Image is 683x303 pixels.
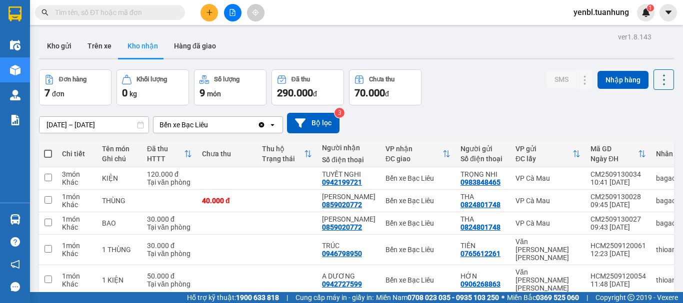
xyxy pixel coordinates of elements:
div: 09:45 [DATE] [590,201,646,209]
div: HTTT [147,155,184,163]
span: món [207,90,221,98]
div: Bến xe Bạc Liêu [385,219,450,227]
div: Người gửi [460,145,505,153]
span: file-add [229,9,236,16]
div: Đã thu [147,145,184,153]
strong: 0708 023 035 - 0935 103 250 [407,294,499,302]
div: THÙNG [102,197,137,205]
span: 7 [44,87,50,99]
div: 0946798950 [322,250,362,258]
button: Số lượng9món [194,69,266,105]
img: warehouse-icon [10,40,20,50]
div: 40.000 đ [202,197,252,205]
div: KIỆN [102,174,137,182]
img: warehouse-icon [10,90,20,100]
button: Bộ lọc [287,113,339,133]
div: 12:23 [DATE] [590,250,646,258]
div: Ghi chú [102,155,137,163]
div: 0942199721 [322,178,362,186]
div: Khác [62,250,92,258]
div: 0906268863 [460,280,500,288]
div: Bến xe Bạc Liêu [385,174,450,182]
div: Tại văn phòng [147,250,192,258]
div: TUYẾT NGHI [322,170,375,178]
span: | [286,292,288,303]
div: TRỌNG NHI [460,170,505,178]
div: 1 KIỆN [102,276,137,284]
div: LÂM CHƯNG [322,215,375,223]
img: warehouse-icon [10,214,20,225]
div: Bến xe Bạc Liêu [385,276,450,284]
button: Đã thu290.000đ [271,69,344,105]
span: notification [10,260,20,269]
span: plus [206,9,213,16]
div: HCM2509120054 [590,272,646,280]
div: 1 món [62,193,92,201]
div: 50.000 đ [147,272,192,280]
button: file-add [224,4,241,21]
span: caret-down [664,8,673,17]
div: VP nhận [385,145,442,153]
span: 0 [122,87,127,99]
img: icon-new-feature [641,8,650,17]
div: Bến xe Bạc Liêu [159,120,208,130]
div: 1 món [62,272,92,280]
div: TIÊN [460,242,505,250]
div: Chi tiết [62,150,92,158]
div: TRÚC [322,242,375,250]
span: 70.000 [354,87,385,99]
div: 0765612261 [460,250,500,258]
div: ĐC lấy [515,155,572,163]
div: VP Cà Mau [515,197,580,205]
div: Tại văn phòng [147,280,192,288]
input: Select a date range. [39,117,148,133]
div: THA [460,215,505,223]
div: VP gửi [515,145,572,153]
div: Khác [62,280,92,288]
div: Tên món [102,145,137,153]
div: BAO [102,219,137,227]
div: HCM2509120061 [590,242,646,250]
img: warehouse-icon [10,65,20,75]
span: yenbl.tuanhung [565,6,637,18]
div: 11:48 [DATE] [590,280,646,288]
span: đơn [52,90,64,98]
button: Chưa thu70.000đ [349,69,421,105]
div: 1 THÙNG [102,246,137,254]
div: 1 món [62,242,92,250]
div: Mã GD [590,145,638,153]
div: 0942727599 [322,280,362,288]
button: plus [200,4,218,21]
div: Đơn hàng [59,76,86,83]
button: Khối lượng0kg [116,69,189,105]
div: Người nhận [322,144,375,152]
div: 3 món [62,170,92,178]
div: 30.000 đ [147,215,192,223]
span: kg [129,90,137,98]
div: 09:43 [DATE] [590,223,646,231]
th: Toggle SortBy [585,141,651,167]
sup: 1 [647,4,654,11]
div: ver 1.8.143 [618,31,651,42]
div: CM2509130028 [590,193,646,201]
button: Đơn hàng7đơn [39,69,111,105]
span: Miền Nam [376,292,499,303]
div: 120.000 đ [147,170,192,178]
div: THA [460,193,505,201]
div: VP Cà Mau [515,219,580,227]
div: 0859020772 [322,201,362,209]
div: Khác [62,178,92,186]
div: Khối lượng [136,76,167,83]
span: | [586,292,588,303]
div: A DƯƠNG [322,272,375,280]
div: Bến xe Bạc Liêu [385,246,450,254]
button: Kho nhận [119,34,166,58]
th: Toggle SortBy [257,141,317,167]
div: ĐC giao [385,155,442,163]
button: Trên xe [79,34,119,58]
div: Văn [PERSON_NAME] [PERSON_NAME] [515,268,580,292]
span: aim [252,9,259,16]
span: đ [385,90,389,98]
div: 30.000 đ [147,242,192,250]
span: copyright [627,294,634,301]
